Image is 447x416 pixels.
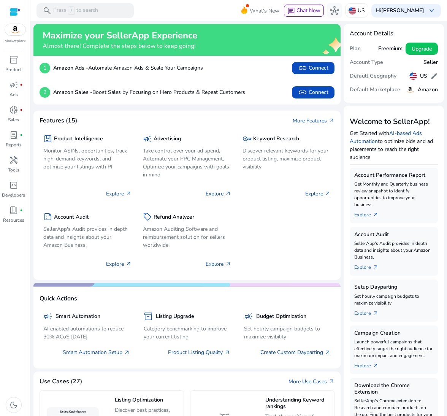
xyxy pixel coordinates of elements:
[253,136,299,142] h5: Keyword Research
[372,363,379,369] span: arrow_outward
[328,378,334,384] span: arrow_outward
[298,88,307,97] span: link
[350,46,361,52] h5: Plan
[293,117,334,125] a: More Featuresarrow_outward
[354,293,433,306] p: Set hourly campaign budgets to maximize visibility
[296,7,320,14] span: Chat Now
[349,7,356,14] img: us.svg
[9,181,18,190] span: code_blocks
[298,64,328,73] span: Connect
[206,260,231,268] p: Explore
[260,348,331,356] a: Create Custom Dayparting
[115,397,180,403] h5: Listing Optimization
[354,240,433,260] p: SellerApp's Audit provides in depth data and insights about your Amazon Business.
[143,134,152,143] span: campaign
[354,260,385,271] a: Explorearrow_outward
[40,87,50,98] p: 2
[5,66,22,73] p: Product
[43,43,197,50] h4: Almost there! Complete the steps below to keep going!
[354,330,433,337] h5: Campaign Creation
[378,46,403,52] h5: Freemium
[143,212,152,221] span: sell
[372,310,379,316] span: arrow_outward
[430,72,438,80] span: edit
[8,116,19,123] p: Sales
[9,156,18,165] span: handyman
[224,349,230,356] span: arrow_outward
[143,147,231,179] p: Take control over your ad spend, Automate your PPC Management, Optimize your campaigns with goals...
[288,378,334,386] a: More Use Casesarrow_outward
[244,325,331,341] p: Set hourly campaign budgets to maximize visibility
[250,4,279,17] span: What's New
[43,6,52,15] span: search
[53,89,92,96] b: Amazon Sales -
[106,190,132,198] p: Explore
[292,86,334,98] button: linkConnect
[420,73,427,79] h5: US
[354,306,385,317] a: Explorearrow_outward
[350,129,438,161] p: Get Started with to optimize bids and ad placements to reach the right audience
[10,91,18,98] p: Ads
[53,64,88,71] b: Amazon Ads -
[40,295,77,302] h4: Quick Actions
[43,312,52,321] span: campaign
[298,64,307,73] span: link
[354,338,433,359] p: Launch powerful campaigns that effectively target the right audience for maximum impact and engag...
[350,30,438,37] h4: Account Details
[350,87,400,93] h5: Default Marketplace
[406,85,415,94] img: amazon.svg
[354,232,433,238] h5: Account Audit
[20,133,23,137] span: fiber_manual_record
[330,6,339,15] span: hub
[9,105,18,114] span: donut_small
[9,130,18,140] span: lab_profile
[284,5,324,17] button: chatChat Now
[154,136,181,142] h5: Advertising
[423,59,438,66] h5: Seller
[143,225,231,249] p: Amazon Auditing Software and reimbursement solution for sellers worldwide.
[350,130,422,145] a: AI-based Ads Automation
[9,55,18,64] span: inventory_2
[418,87,438,93] h5: Amazon
[54,214,89,221] h5: Account Audit
[406,43,438,55] button: Upgrade
[55,313,100,320] h5: Smart Automation
[154,214,194,221] h5: Refund Analyzer
[350,59,383,66] h5: Account Type
[427,6,436,15] span: keyboard_arrow_down
[5,24,25,35] img: amazon.svg
[125,191,132,197] span: arrow_outward
[409,72,417,80] img: us.svg
[354,359,385,370] a: Explorearrow_outward
[354,208,385,219] a: Explorearrow_outward
[40,378,82,385] h4: Use Cases (27)
[43,147,132,171] p: Monitor ASINs, opportunities, track high-demand keywords, and optimize your listings with PI
[43,325,130,341] p: AI enabled automations to reduce 30% ACoS [DATE]
[43,134,52,143] span: package
[287,7,295,15] span: chat
[125,261,132,267] span: arrow_outward
[43,225,132,249] p: SellerApp's Audit provides in depth data and insights about your Amazon Business.
[372,264,379,270] span: arrow_outward
[325,191,331,197] span: arrow_outward
[53,88,245,96] p: Boost Sales by Focusing on Hero Products & Repeat Customers
[156,313,194,320] h5: Listing Upgrade
[412,45,432,53] span: Upgrade
[168,348,230,356] a: Product Listing Quality
[54,136,103,142] h5: Product Intelligence
[354,181,433,208] p: Get Monthly and Quarterly business review snapshot to identify opportunities to improve your busi...
[372,212,379,218] span: arrow_outward
[43,212,52,221] span: summarize
[2,192,25,198] p: Developers
[20,209,23,212] span: fiber_manual_record
[354,172,433,179] h5: Account Performance Report
[225,191,231,197] span: arrow_outward
[106,260,132,268] p: Explore
[243,134,252,143] span: key
[305,190,331,198] p: Explore
[20,83,23,86] span: fiber_manual_record
[358,4,365,17] p: US
[328,117,334,124] span: arrow_outward
[292,62,334,74] button: linkConnect
[6,141,22,148] p: Reports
